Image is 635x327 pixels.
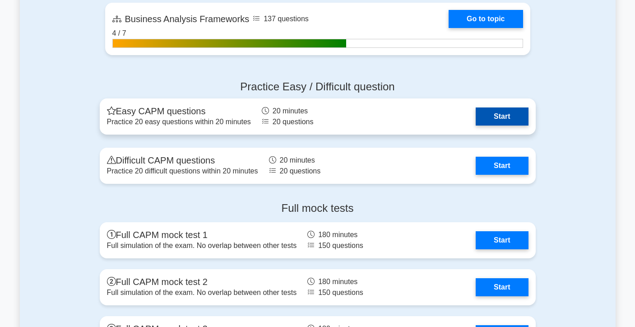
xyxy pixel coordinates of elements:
[476,231,528,249] a: Start
[100,202,536,215] h4: Full mock tests
[476,278,528,296] a: Start
[100,80,536,93] h4: Practice Easy / Difficult question
[476,107,528,126] a: Start
[476,157,528,175] a: Start
[449,10,523,28] a: Go to topic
